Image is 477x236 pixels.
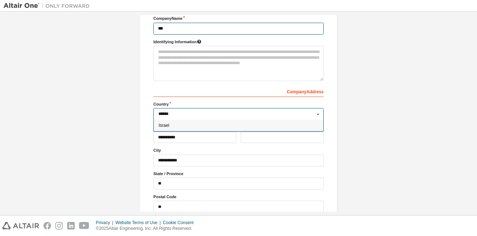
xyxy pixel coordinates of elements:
img: facebook.svg [43,222,51,230]
label: Please provide any information that will help our support team identify your company. Email and n... [153,39,324,45]
img: altair_logo.svg [2,222,39,230]
label: Company Name [153,15,324,21]
label: State / Province [153,171,324,177]
img: Altair One [4,2,93,9]
label: City [153,147,324,153]
img: linkedin.svg [67,222,75,230]
div: Company Address [153,85,324,97]
label: Country [153,101,324,107]
div: Privacy [96,220,115,226]
div: Website Terms of Use [115,220,163,226]
img: instagram.svg [55,222,63,230]
div: Cookie Consent [163,220,198,226]
p: © 2025 Altair Engineering, Inc. All Rights Reserved. [96,226,198,232]
img: youtube.svg [79,222,89,230]
span: Israel [159,124,319,128]
label: Postal Code [153,194,324,200]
